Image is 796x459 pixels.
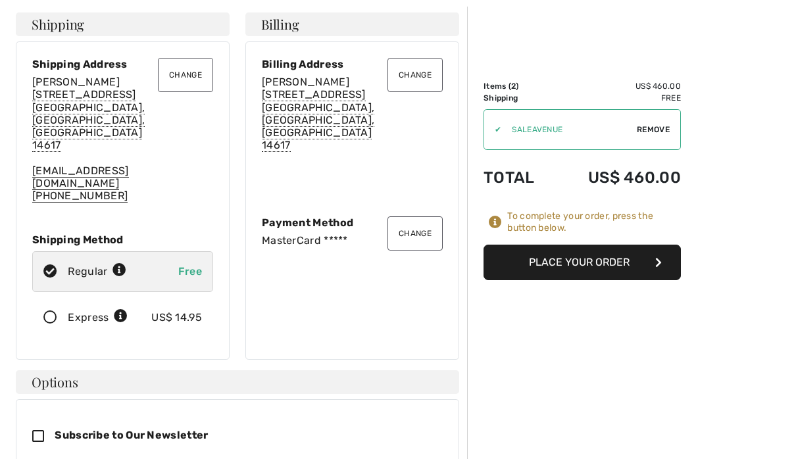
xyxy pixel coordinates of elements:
[553,155,681,200] td: US$ 460.00
[484,245,681,280] button: Place Your Order
[55,429,208,441] span: Subscribe to Our Newsletter
[507,210,681,234] div: To complete your order, press the button below.
[68,310,128,326] div: Express
[158,58,213,92] button: Change
[484,80,553,92] td: Items ( )
[484,124,501,135] div: ✔
[68,264,126,279] div: Regular
[637,124,670,135] span: Remove
[261,18,299,31] span: Billing
[553,92,681,104] td: Free
[262,76,349,88] span: [PERSON_NAME]
[387,58,443,92] button: Change
[484,92,553,104] td: Shipping
[16,370,459,394] h4: Options
[501,110,637,149] input: Promo code
[32,58,213,70] div: Shipping Address
[151,310,202,326] div: US$ 14.95
[262,58,443,70] div: Billing Address
[262,216,443,229] div: Payment Method
[511,82,516,91] span: 2
[178,265,202,278] span: Free
[553,80,681,92] td: US$ 460.00
[484,155,553,200] td: Total
[32,233,213,246] div: Shipping Method
[32,18,84,31] span: Shipping
[387,216,443,251] button: Change
[32,76,120,88] span: [PERSON_NAME]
